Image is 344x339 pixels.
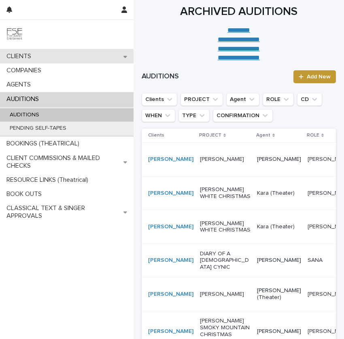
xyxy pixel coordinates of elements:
p: Agent [256,131,270,140]
p: [PERSON_NAME] [257,257,301,264]
p: AGENTS [3,81,37,88]
p: PROJECT [199,131,221,140]
p: PENDING SELF-TAPES [3,125,73,132]
button: CONFIRMATION [213,109,273,122]
button: Clients [142,93,177,106]
p: ROLE [307,131,319,140]
a: [PERSON_NAME] [148,190,193,197]
a: [PERSON_NAME] [148,156,193,163]
p: CLIENTS [3,53,38,60]
a: [PERSON_NAME] [148,328,193,335]
p: Kara (Theater) [257,190,301,197]
p: Clients [148,131,164,140]
p: AUDITIONS [3,112,46,118]
p: [PERSON_NAME] WHITE CHRISTMAS [200,220,251,234]
p: [PERSON_NAME] [257,328,301,335]
button: PROJECT [180,93,223,106]
button: Agent [226,93,259,106]
a: [PERSON_NAME] [148,257,193,264]
button: CD [297,93,322,106]
h1: ARCHIVED AUDITIONS [142,4,336,19]
p: [PERSON_NAME] WHITE CHRISTMAS [200,186,251,200]
p: CLIENT COMMISSIONS & MAILED CHECKS [3,154,123,170]
button: ROLE [263,93,294,106]
a: [PERSON_NAME] [148,223,193,230]
button: WHEN [142,109,175,122]
p: BOOKINGS (THEATRICAL) [3,140,86,147]
p: DIARY OF A [DEMOGRAPHIC_DATA] CYNIC [200,251,251,271]
p: CLASSICAL TEXT & SINGER APPROVALS [3,204,123,220]
a: [PERSON_NAME] [148,291,193,298]
p: [PERSON_NAME] [200,291,251,298]
p: RESOURCE LINKS (Theatrical) [3,176,95,184]
span: Add New [307,74,331,80]
p: [PERSON_NAME] (Theater) [257,287,301,301]
img: 9JgRvJ3ETPGCJDhvPVA5 [6,26,23,42]
p: [PERSON_NAME] [257,156,301,163]
h1: AUDITIONS [142,72,289,82]
p: AUDITIONS [3,95,45,103]
a: Add New [293,70,336,83]
p: SANA [308,255,324,264]
button: TYPE [178,109,210,122]
p: COMPANIES [3,67,48,74]
p: Kara (Theater) [257,223,301,230]
p: BOOK OUTS [3,190,48,198]
p: [PERSON_NAME] [200,156,251,163]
